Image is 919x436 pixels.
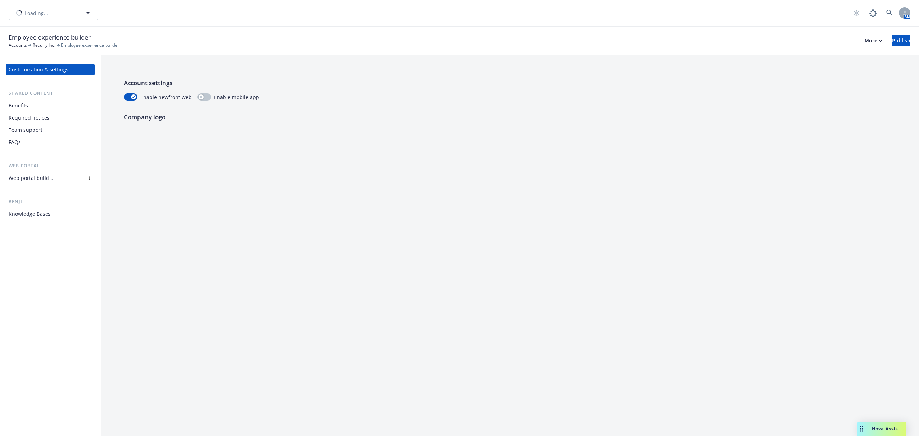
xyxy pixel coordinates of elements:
a: Search [882,6,897,20]
a: Web portal builder [6,172,95,184]
button: Nova Assist [857,422,906,436]
a: Recurly Inc. [33,42,55,48]
a: Start snowing [849,6,864,20]
a: Team support [6,124,95,136]
span: Nova Assist [872,426,900,432]
a: Customization & settings [6,64,95,75]
button: More [856,35,891,46]
div: More [864,35,882,46]
div: Benefits [9,100,28,111]
div: Benji [6,198,95,205]
div: Web portal [6,162,95,170]
div: Customization & settings [9,64,69,75]
p: Company logo [124,112,896,122]
a: Required notices [6,112,95,124]
a: Accounts [9,42,27,48]
div: Web portal builder [9,172,53,184]
a: FAQs [6,136,95,148]
span: Employee experience builder [61,42,119,48]
div: FAQs [9,136,21,148]
a: Report a Bug [866,6,880,20]
span: Enable mobile app [214,93,259,101]
div: Team support [9,124,42,136]
a: Benefits [6,100,95,111]
div: Knowledge Bases [9,208,51,220]
button: Publish [892,35,910,46]
div: Drag to move [857,422,866,436]
span: Employee experience builder [9,33,91,42]
p: Account settings [124,78,896,88]
a: Knowledge Bases [6,208,95,220]
div: Shared content [6,90,95,97]
button: Loading... [9,6,98,20]
span: Loading... [25,9,48,17]
span: Enable newfront web [140,93,192,101]
div: Required notices [9,112,50,124]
